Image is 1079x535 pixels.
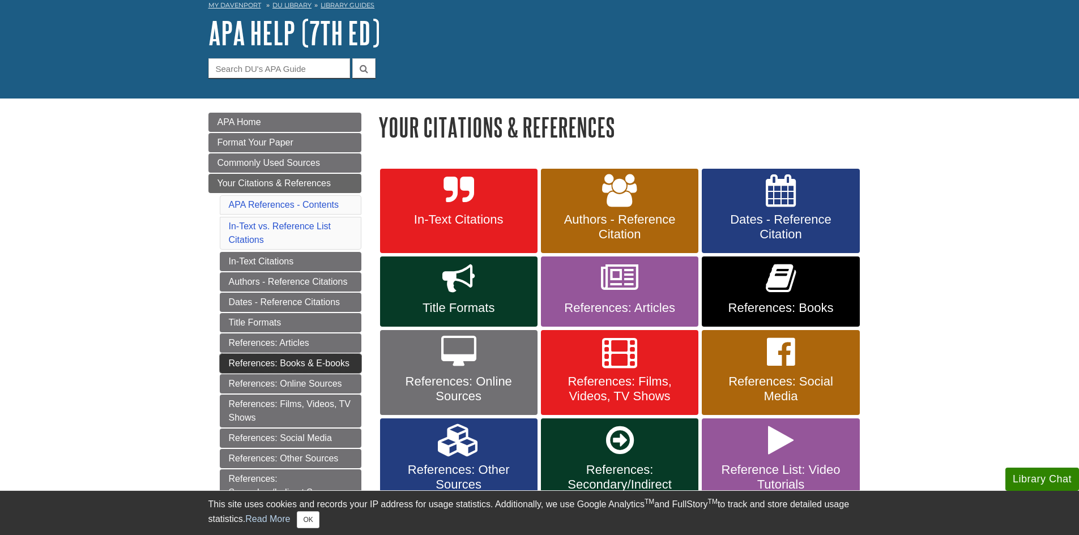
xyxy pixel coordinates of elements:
a: References: Secondary/Indirect Sources [220,469,361,502]
span: References: Social Media [710,374,851,404]
div: This site uses cookies and records your IP address for usage statistics. Additionally, we use Goo... [208,498,871,528]
a: References: Social Media [220,429,361,448]
span: Your Citations & References [217,178,331,188]
sup: TM [645,498,654,506]
a: References: Books & E-books [220,354,361,373]
a: In-Text vs. Reference List Citations [229,221,331,245]
a: Library Guides [321,1,374,9]
a: References: Online Sources [380,330,538,415]
a: References: Articles [220,333,361,353]
a: References: Social Media [702,330,859,415]
span: Reference List: Video Tutorials [710,463,851,492]
span: In-Text Citations [389,212,529,227]
span: References: Other Sources [389,463,529,492]
a: In-Text Citations [380,169,538,254]
span: Authors - Reference Citation [549,212,690,242]
a: APA Home [208,113,361,132]
a: In-Text Citations [220,252,361,271]
a: APA References - Contents [229,200,339,209]
a: Commonly Used Sources [208,153,361,173]
span: References: Films, Videos, TV Shows [549,374,690,404]
span: Commonly Used Sources [217,158,320,168]
a: Format Your Paper [208,133,361,152]
span: APA Home [217,117,261,127]
span: Format Your Paper [217,138,293,147]
span: References: Secondary/Indirect Sources [549,463,690,507]
h1: Your Citations & References [378,113,871,142]
span: Title Formats [389,301,529,315]
span: References: Books [710,301,851,315]
a: References: Secondary/Indirect Sources [541,418,698,518]
button: Library Chat [1005,468,1079,491]
a: Title Formats [220,313,361,332]
span: Dates - Reference Citation [710,212,851,242]
a: Reference List: Video Tutorials [702,418,859,518]
a: Authors - Reference Citations [220,272,361,292]
a: References: Films, Videos, TV Shows [541,330,698,415]
a: Your Citations & References [208,174,361,193]
a: Dates - Reference Citations [220,293,361,312]
a: References: Films, Videos, TV Shows [220,395,361,427]
span: References: Online Sources [389,374,529,404]
a: APA Help (7th Ed) [208,15,380,50]
button: Close [297,511,319,528]
a: References: Other Sources [380,418,538,518]
span: References: Articles [549,301,690,315]
a: My Davenport [208,1,261,10]
a: References: Online Sources [220,374,361,393]
a: References: Other Sources [220,449,361,468]
a: Authors - Reference Citation [541,169,698,254]
a: Read More [245,514,290,524]
sup: TM [708,498,718,506]
input: Search DU's APA Guide [208,58,350,78]
a: References: Books [702,256,859,327]
a: Title Formats [380,256,538,327]
a: DU Library [272,1,312,9]
a: Dates - Reference Citation [702,169,859,254]
a: References: Articles [541,256,698,327]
